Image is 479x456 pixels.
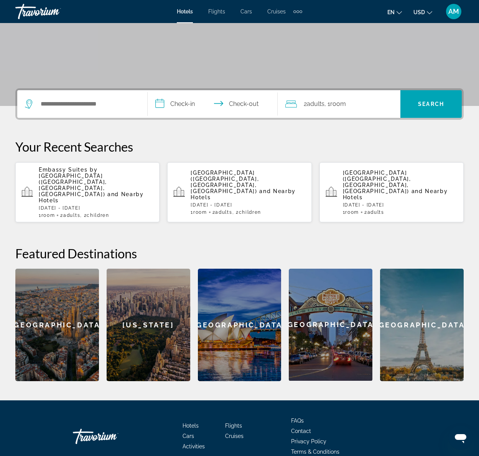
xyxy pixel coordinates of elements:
[39,213,55,218] span: 1
[448,425,473,450] iframe: Button to launch messaging window
[225,433,244,439] a: Cruises
[400,90,462,118] button: Search
[380,269,464,381] a: [GEOGRAPHIC_DATA]
[177,8,193,15] a: Hotels
[364,210,384,215] span: 2
[291,418,304,424] a: FAQs
[413,9,425,15] span: USD
[278,90,400,118] button: Travelers: 2 adults, 0 children
[413,7,432,18] button: Change currency
[324,99,346,109] span: , 1
[191,210,207,215] span: 1
[289,269,372,381] div: [GEOGRAPHIC_DATA]
[291,449,339,455] a: Terms & Conditions
[167,162,311,223] button: [GEOGRAPHIC_DATA] ([GEOGRAPHIC_DATA], [GEOGRAPHIC_DATA], [GEOGRAPHIC_DATA]) and Nearby Hotels[DAT...
[345,210,359,215] span: Room
[15,2,92,21] a: Travorium
[240,8,252,15] a: Cars
[183,423,199,429] a: Hotels
[63,213,80,218] span: Adults
[183,443,205,449] a: Activities
[367,210,384,215] span: Adults
[289,269,372,381] a: [GEOGRAPHIC_DATA]
[87,213,109,218] span: Children
[191,202,305,208] p: [DATE] - [DATE]
[41,213,55,218] span: Room
[191,170,259,194] span: [GEOGRAPHIC_DATA] ([GEOGRAPHIC_DATA], [GEOGRAPHIC_DATA], [GEOGRAPHIC_DATA])
[212,210,232,215] span: 2
[343,202,458,208] p: [DATE] - [DATE]
[343,210,359,215] span: 1
[267,8,286,15] a: Cruises
[330,100,346,107] span: Room
[448,8,459,15] span: AM
[15,246,464,261] h2: Featured Destinations
[39,191,144,203] span: and Nearby Hotels
[198,269,281,381] a: [GEOGRAPHIC_DATA]
[39,205,153,211] p: [DATE] - [DATE]
[387,9,395,15] span: en
[39,167,107,197] span: Embassy Suites by [GEOGRAPHIC_DATA] ([GEOGRAPHIC_DATA], [GEOGRAPHIC_DATA], [GEOGRAPHIC_DATA])
[239,210,261,215] span: Children
[107,269,190,381] a: [US_STATE]
[307,100,324,107] span: Adults
[15,162,160,223] button: Embassy Suites by [GEOGRAPHIC_DATA] ([GEOGRAPHIC_DATA], [GEOGRAPHIC_DATA], [GEOGRAPHIC_DATA]) and...
[193,210,207,215] span: Room
[343,188,448,200] span: and Nearby Hotels
[293,5,302,18] button: Extra navigation items
[319,162,464,223] button: [GEOGRAPHIC_DATA] ([GEOGRAPHIC_DATA], [GEOGRAPHIC_DATA], [GEOGRAPHIC_DATA]) and Nearby Hotels[DAT...
[291,438,326,444] a: Privacy Policy
[304,99,324,109] span: 2
[291,428,311,434] a: Contact
[215,210,232,215] span: Adults
[225,423,242,429] a: Flights
[444,3,464,20] button: User Menu
[15,269,99,381] a: [GEOGRAPHIC_DATA]
[343,170,411,194] span: [GEOGRAPHIC_DATA] ([GEOGRAPHIC_DATA], [GEOGRAPHIC_DATA], [GEOGRAPHIC_DATA])
[208,8,225,15] a: Flights
[387,7,402,18] button: Change language
[148,90,278,118] button: Check in and out dates
[60,213,80,218] span: 2
[191,188,296,200] span: and Nearby Hotels
[15,139,464,154] p: Your Recent Searches
[73,425,150,448] a: Travorium
[80,213,109,218] span: , 2
[232,210,262,215] span: , 2
[418,101,444,107] span: Search
[17,90,462,118] div: Search widget
[183,433,194,439] a: Cars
